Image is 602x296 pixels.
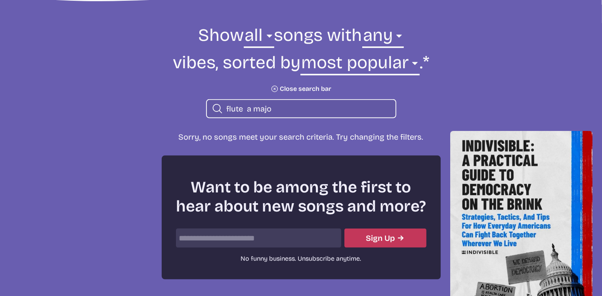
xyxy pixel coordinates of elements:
select: genre [244,24,274,51]
span: No funny business. Unsubscribe anytime. [241,255,361,262]
p: Sorry, no songs meet your search criteria. Try changing the filters. [174,131,428,143]
input: search [226,104,389,114]
h2: Want to be among the first to hear about new songs and more? [176,178,426,216]
form: Show songs with vibes, sorted by . [86,24,517,118]
button: Close search bar [271,85,332,93]
button: Submit [344,229,426,248]
select: sorting [300,51,420,79]
select: vibe [362,24,404,51]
